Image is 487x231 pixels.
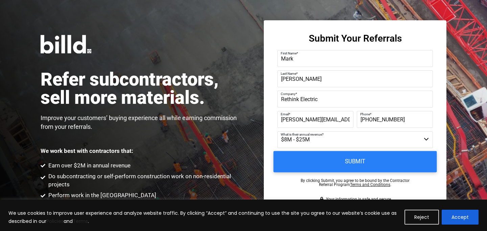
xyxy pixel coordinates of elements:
[41,114,243,131] p: Improve your customers’ buying experience all while earning commission from your referrals.
[281,51,297,55] span: First Name
[47,172,244,189] span: Do subcontracting or self-perform construction work on non-residential projects
[47,162,131,170] span: Earn over $2M in annual revenue
[281,72,296,75] span: Last Name
[274,151,437,172] input: Submit
[41,70,243,107] h1: Refer subcontractors, sell more materials.
[281,112,289,116] span: Email
[281,92,296,96] span: Company
[8,209,399,225] p: We use cookies to improve user experience and analyze website traffic. By clicking “Accept” and c...
[350,182,390,187] a: Terms and Conditions
[442,210,479,225] button: Accept
[73,218,88,225] a: Terms
[41,148,133,154] p: We work best with contractors that:
[46,218,64,225] a: Policies
[301,179,410,187] p: By clicking Submit, you agree to be bound by the Contractor Referral Program .
[47,191,156,200] span: Perform work in the [GEOGRAPHIC_DATA]
[309,34,402,43] h3: Submit Your Referrals
[324,197,391,202] span: Your information is safe and secure
[404,210,439,225] button: Reject
[360,112,370,116] span: Phone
